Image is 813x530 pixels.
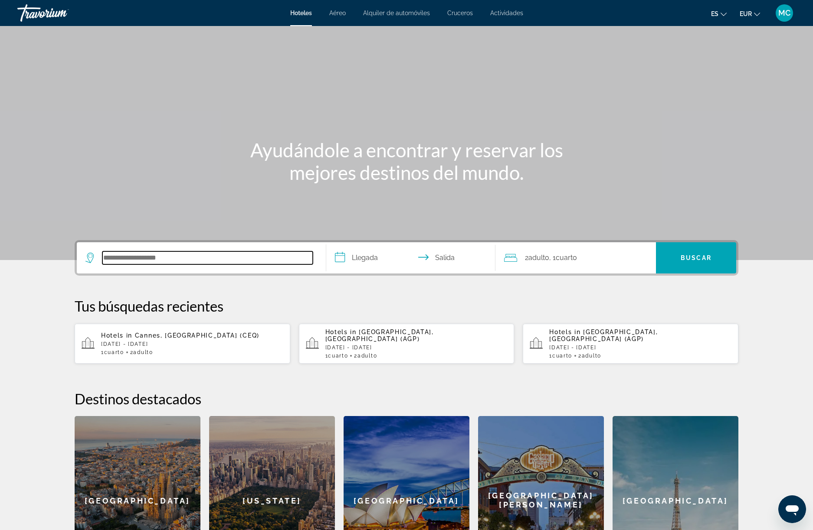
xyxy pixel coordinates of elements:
span: Hotels in [549,328,580,335]
button: Hotels in [GEOGRAPHIC_DATA], [GEOGRAPHIC_DATA] (AGP)[DATE] - [DATE]1Cuarto2Adulto [523,323,738,364]
span: Cannes, [GEOGRAPHIC_DATA] (CEQ) [135,332,259,339]
span: EUR [740,10,752,17]
button: Travelers: 2 adults, 0 children [495,242,656,273]
span: Adulto [133,349,153,355]
span: 2 [130,349,153,355]
span: Cuarto [552,353,572,359]
a: Aéreo [329,10,346,16]
p: [DATE] - [DATE] [101,341,283,347]
h2: Destinos destacados [75,390,738,407]
span: Hotels in [325,328,357,335]
span: , 1 [549,252,577,264]
p: [DATE] - [DATE] [549,345,731,351]
button: User Menu [773,4,796,22]
a: Hoteles [290,10,312,16]
a: Cruceros [447,10,473,16]
span: Adulto [528,254,549,262]
span: 1 [101,349,124,355]
span: Adulto [582,353,601,359]
span: 1 [325,353,348,359]
span: Hotels in [101,332,132,339]
span: es [711,10,718,17]
a: Alquiler de automóviles [363,10,430,16]
span: [GEOGRAPHIC_DATA], [GEOGRAPHIC_DATA] (AGP) [325,328,434,342]
p: [DATE] - [DATE] [325,345,508,351]
button: Hotels in [GEOGRAPHIC_DATA], [GEOGRAPHIC_DATA] (AGP)[DATE] - [DATE]1Cuarto2Adulto [299,323,515,364]
span: 2 [578,353,601,359]
span: Cuarto [104,349,124,355]
button: Search [656,242,736,273]
button: Hotels in Cannes, [GEOGRAPHIC_DATA] (CEQ)[DATE] - [DATE]1Cuarto2Adulto [75,323,290,364]
span: 2 [354,353,377,359]
a: Actividades [490,10,523,16]
span: Adulto [357,353,377,359]
span: Cuarto [556,254,577,262]
span: [GEOGRAPHIC_DATA], [GEOGRAPHIC_DATA] (AGP) [549,328,658,342]
span: Buscar [681,254,711,261]
span: 1 [549,353,572,359]
a: Travorium [17,2,104,24]
input: Search hotel destination [102,251,313,264]
button: Change language [711,7,727,20]
h1: Ayudándole a encontrar y reservar los mejores destinos del mundo. [244,139,569,184]
span: MC [778,9,790,17]
p: Tus búsquedas recientes [75,297,738,315]
iframe: Botón para iniciar la ventana de mensajería [778,495,806,523]
button: Change currency [740,7,760,20]
span: Cuarto [328,353,348,359]
span: 2 [525,252,549,264]
button: Select check in and out date [326,242,495,273]
div: Search widget [77,242,736,273]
